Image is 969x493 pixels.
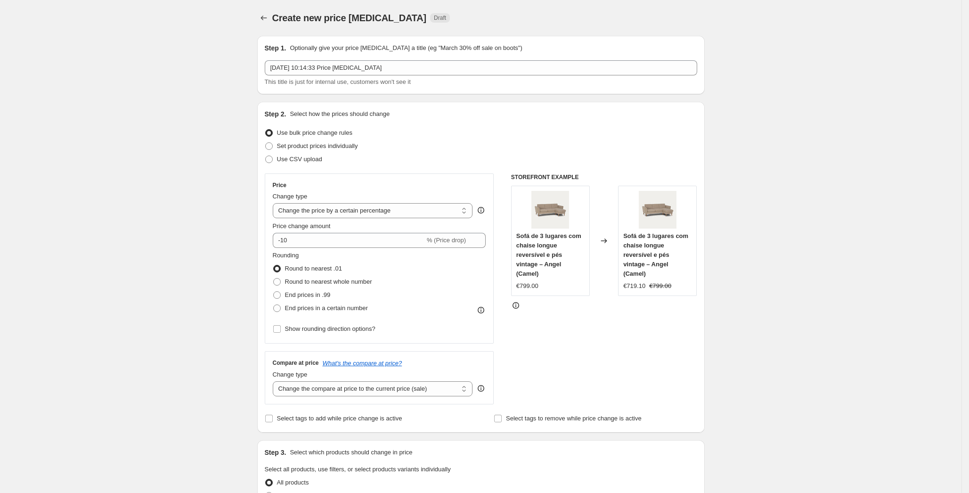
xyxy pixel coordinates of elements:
[290,43,522,53] p: Optionally give your price [MEDICAL_DATA] a title (eg "March 30% off sale on boots")
[277,142,358,149] span: Set product prices individually
[273,193,308,200] span: Change type
[516,281,538,291] div: €799.00
[277,415,402,422] span: Select tags to add while price change is active
[265,109,286,119] h2: Step 2.
[265,466,451,473] span: Select all products, use filters, or select products variants individually
[257,11,270,25] button: Price change jobs
[265,43,286,53] h2: Step 1.
[285,265,342,272] span: Round to nearest .01
[277,129,352,136] span: Use bulk price change rules
[506,415,642,422] span: Select tags to remove while price change is active
[516,232,581,277] span: Sofá de 3 lugares com chaise longue reversível e pés vintage – Angel (Camel)
[273,181,286,189] h3: Price
[285,325,375,332] span: Show rounding direction options?
[273,222,331,230] span: Price change amount
[623,232,688,277] span: Sofá de 3 lugares com chaise longue reversível e pés vintage – Angel (Camel)
[290,448,412,457] p: Select which products should change in price
[511,173,697,181] h6: STOREFRONT EXAMPLE
[277,156,322,163] span: Use CSV upload
[285,304,368,312] span: End prices in a certain number
[265,78,411,85] span: This title is just for internal use, customers won't see it
[649,281,671,291] strike: €799.00
[273,359,319,367] h3: Compare at price
[290,109,390,119] p: Select how the prices should change
[273,371,308,378] span: Change type
[323,360,402,367] button: What's the compare at price?
[427,237,466,244] span: % (Price drop)
[476,384,486,393] div: help
[623,281,645,291] div: €719.10
[434,14,446,22] span: Draft
[265,60,697,75] input: 30% off holiday sale
[285,291,331,298] span: End prices in .99
[265,448,286,457] h2: Step 3.
[285,278,372,285] span: Round to nearest whole number
[272,13,427,23] span: Create new price [MEDICAL_DATA]
[277,479,309,486] span: All products
[273,233,425,248] input: -15
[639,191,676,229] img: ANGEL_84a82b9a-9c2c-44ab-9242-8bff18f7b31d_80x.jpg
[476,205,486,215] div: help
[531,191,569,229] img: ANGEL_84a82b9a-9c2c-44ab-9242-8bff18f7b31d_80x.jpg
[273,252,299,259] span: Rounding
